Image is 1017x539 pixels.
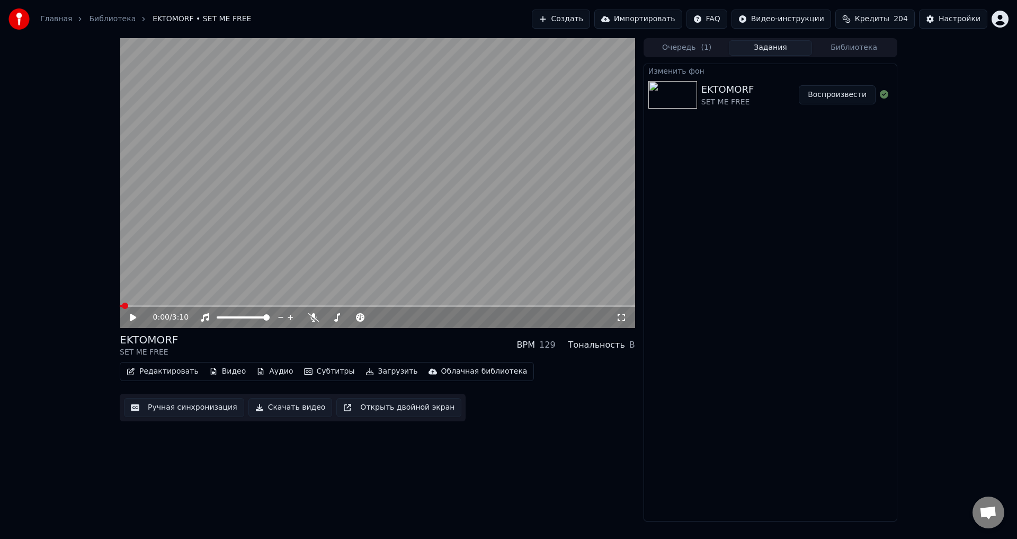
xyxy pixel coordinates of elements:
[835,10,915,29] button: Кредиты204
[252,364,297,379] button: Аудио
[701,97,754,108] div: SET ME FREE
[701,82,754,97] div: EKTOMORF
[153,312,179,323] div: /
[731,10,831,29] button: Видео-инструкции
[120,332,179,347] div: EKTOMORF
[517,339,535,351] div: BPM
[812,40,896,56] button: Библиотека
[539,339,556,351] div: 129
[894,14,908,24] span: 204
[939,14,980,24] div: Настройки
[122,364,203,379] button: Редактировать
[248,398,333,417] button: Скачать видео
[40,14,251,24] nav: breadcrumb
[361,364,422,379] button: Загрузить
[172,312,189,323] span: 3:10
[855,14,889,24] span: Кредиты
[336,398,461,417] button: Открыть двойной экран
[153,14,251,24] span: EKTOMORF • SET ME FREE
[729,40,813,56] button: Задания
[441,366,528,377] div: Облачная библиотека
[973,497,1004,528] a: Открытый чат
[40,14,72,24] a: Главная
[205,364,251,379] button: Видео
[629,339,635,351] div: B
[919,10,987,29] button: Настройки
[124,398,244,417] button: Ручная синхронизация
[686,10,727,29] button: FAQ
[89,14,136,24] a: Библиотека
[300,364,359,379] button: Субтитры
[8,8,30,30] img: youka
[644,64,897,77] div: Изменить фон
[153,312,169,323] span: 0:00
[568,339,625,351] div: Тональность
[120,347,179,358] div: SET ME FREE
[532,10,590,29] button: Создать
[701,42,711,53] span: ( 1 )
[594,10,682,29] button: Импортировать
[645,40,729,56] button: Очередь
[799,85,876,104] button: Воспроизвести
